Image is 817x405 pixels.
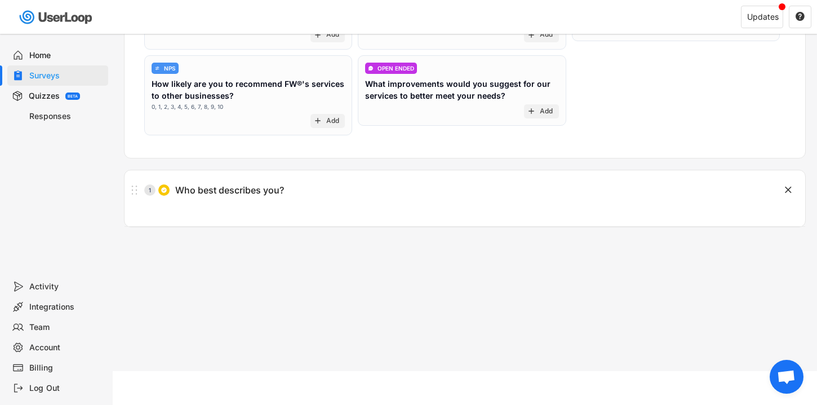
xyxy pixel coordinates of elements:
div: 1 [144,187,156,193]
div: Open chat [770,360,803,394]
text:  [796,11,805,21]
text:  [785,184,792,196]
div: Updates [747,13,779,21]
div: Add [540,107,553,116]
div: Add [326,30,340,39]
img: CircleTickMinorWhite.svg [161,187,167,193]
div: Team [29,322,104,333]
div: Activity [29,281,104,292]
button: add [313,116,322,125]
div: Integrations [29,302,104,312]
div: Add [326,117,340,126]
img: userloop-logo-01.svg [17,6,96,29]
div: Log Out [29,383,104,394]
div: BETA [68,94,78,98]
button:  [795,12,805,22]
div: Quizzes [29,91,60,102]
button: add [313,30,322,39]
div: OPEN ENDED [378,65,414,71]
div: 0, 1, 2, 3, 4, 5, 6, 7, 8, 9, 10 [152,103,223,111]
div: Who best describes you? [175,184,284,196]
img: AdjustIcon.svg [154,65,160,71]
div: What improvements would you suggest for our services to better meet your needs? [365,78,558,102]
div: Billing [29,363,104,373]
div: Account [29,342,104,353]
div: Home [29,50,104,61]
img: ConversationMinor.svg [368,65,374,71]
div: Responses [29,111,104,122]
button: add [527,107,536,116]
div: How likely are you to recommend FW®'s services to other businesses? [152,78,345,102]
div: Add [540,30,553,39]
button: add [527,30,536,39]
button:  [783,184,794,196]
div: NPS [164,65,176,71]
div: Surveys [29,71,104,81]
